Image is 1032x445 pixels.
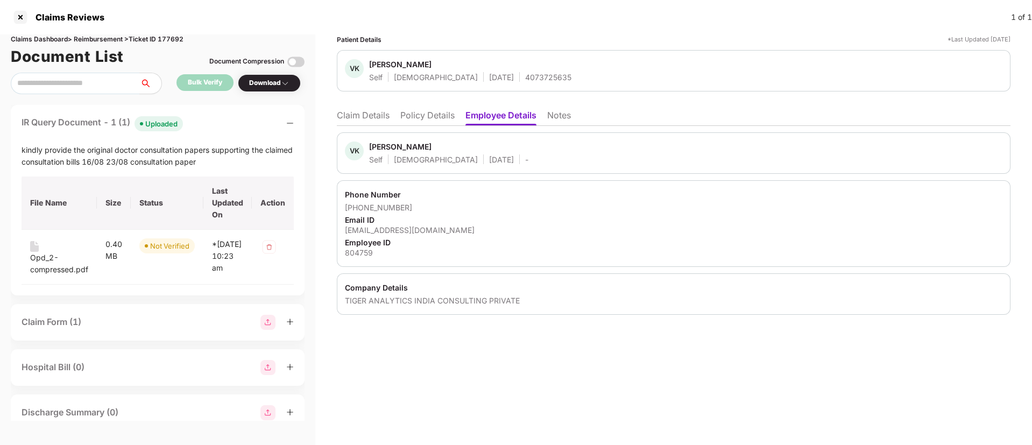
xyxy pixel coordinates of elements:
h1: Document List [11,45,124,68]
div: 804759 [345,248,1002,258]
img: svg+xml;base64,PHN2ZyB4bWxucz0iaHR0cDovL3d3dy53My5vcmcvMjAwMC9zdmciIHdpZHRoPSIxNiIgaGVpZ2h0PSIyMC... [30,241,39,252]
div: kindly provide the original doctor consultation papers supporting the claimed consultation bills ... [22,144,294,168]
div: [PERSON_NAME] [369,142,432,152]
div: *[DATE] 10:23 am [212,238,243,274]
img: svg+xml;base64,PHN2ZyBpZD0iR3JvdXBfMjg4MTMiIGRhdGEtbmFtZT0iR3JvdXAgMjg4MTMiIHhtbG5zPSJodHRwOi8vd3... [260,405,275,420]
div: Phone Number [345,189,1002,200]
th: Size [97,176,131,230]
div: Claim Form (1) [22,315,81,329]
th: File Name [22,176,97,230]
div: TIGER ANALYTICS INDIA CONSULTING PRIVATE [345,295,1002,306]
div: IR Query Document - 1 (1) [22,116,183,131]
div: [PERSON_NAME] [369,59,432,69]
div: Hospital Bill (0) [22,361,84,374]
th: Last Updated On [203,176,252,230]
div: Opd_2-compressed.pdf [30,252,88,276]
div: [DEMOGRAPHIC_DATA] [394,72,478,82]
img: svg+xml;base64,PHN2ZyBpZD0iR3JvdXBfMjg4MTMiIGRhdGEtbmFtZT0iR3JvdXAgMjg4MTMiIHhtbG5zPSJodHRwOi8vd3... [260,315,275,330]
div: 0.40 MB [105,238,122,262]
div: Bulk Verify [188,77,222,88]
div: [PHONE_NUMBER] [345,202,1002,213]
span: minus [286,119,294,127]
div: Not Verified [150,241,189,251]
img: svg+xml;base64,PHN2ZyBpZD0iR3JvdXBfMjg4MTMiIGRhdGEtbmFtZT0iR3JvdXAgMjg4MTMiIHhtbG5zPSJodHRwOi8vd3... [260,360,275,375]
div: Patient Details [337,34,381,45]
div: 1 of 1 [1011,11,1032,23]
img: svg+xml;base64,PHN2ZyB4bWxucz0iaHR0cDovL3d3dy53My5vcmcvMjAwMC9zdmciIHdpZHRoPSIzMiIgaGVpZ2h0PSIzMi... [260,238,278,256]
div: Uploaded [145,118,178,129]
div: Discharge Summary (0) [22,406,118,419]
div: VK [345,142,364,160]
div: Document Compression [209,56,284,67]
div: Self [369,72,383,82]
div: Claims Reviews [29,12,104,23]
div: - [525,154,528,165]
div: [DEMOGRAPHIC_DATA] [394,154,478,165]
th: Action [252,176,294,230]
span: plus [286,318,294,326]
div: [EMAIL_ADDRESS][DOMAIN_NAME] [345,225,1002,235]
span: plus [286,363,294,371]
div: *Last Updated [DATE] [948,34,1010,45]
th: Status [131,176,203,230]
li: Policy Details [400,110,455,125]
div: Company Details [345,282,1002,293]
div: VK [345,59,364,78]
span: plus [286,408,294,416]
li: Notes [547,110,571,125]
div: Claims Dashboard > Reimbursement > Ticket ID 177692 [11,34,305,45]
div: Email ID [345,215,1002,225]
div: 4073725635 [525,72,571,82]
li: Employee Details [465,110,536,125]
div: [DATE] [489,72,514,82]
button: search [139,73,162,94]
img: svg+xml;base64,PHN2ZyBpZD0iRHJvcGRvd24tMzJ4MzIiIHhtbG5zPSJodHRwOi8vd3d3LnczLm9yZy8yMDAwL3N2ZyIgd2... [281,79,289,88]
span: search [139,79,161,88]
div: Download [249,78,289,88]
img: svg+xml;base64,PHN2ZyBpZD0iVG9nZ2xlLTMyeDMyIiB4bWxucz0iaHR0cDovL3d3dy53My5vcmcvMjAwMC9zdmciIHdpZH... [287,53,305,70]
div: [DATE] [489,154,514,165]
div: Self [369,154,383,165]
li: Claim Details [337,110,390,125]
div: Employee ID [345,237,1002,248]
